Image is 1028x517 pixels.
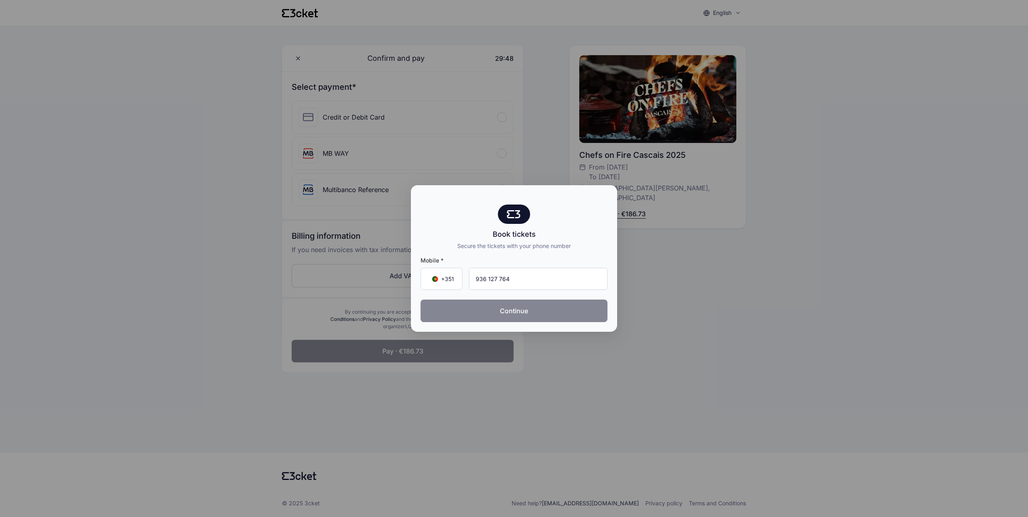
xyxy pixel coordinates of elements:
[469,268,607,290] input: Mobile
[457,242,571,250] div: Secure the tickets with your phone number
[421,268,462,290] div: Country Code Selector
[441,275,454,283] span: +351
[457,229,571,240] div: Book tickets
[421,300,607,322] button: Continue
[421,256,607,265] span: Mobile *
